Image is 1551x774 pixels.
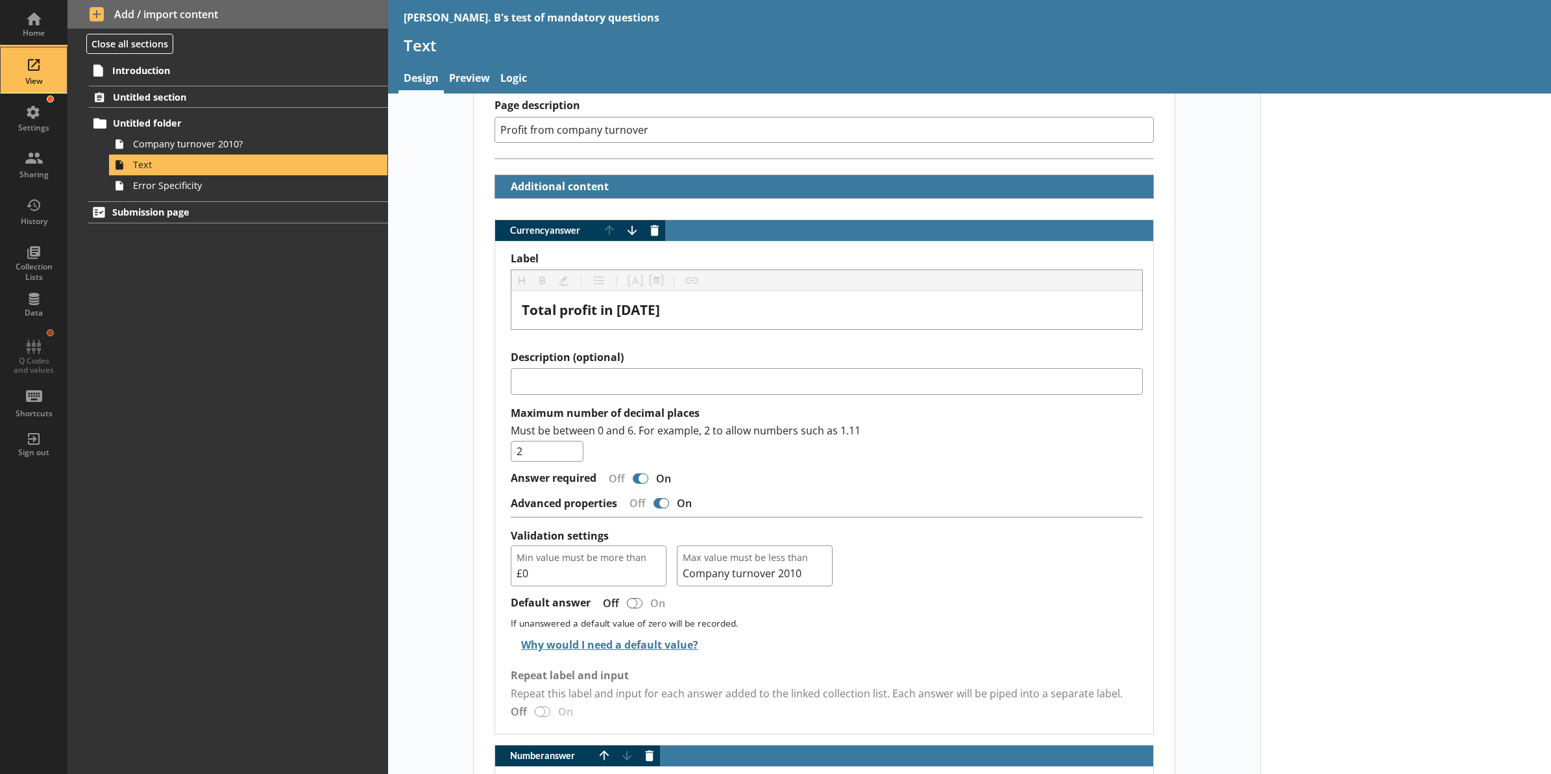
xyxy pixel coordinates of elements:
button: Why would I need a default value? [511,633,701,656]
label: Page description [495,99,1154,112]
span: Submission page [112,206,330,218]
div: Collection Lists [11,262,56,282]
div: Off [598,471,630,486]
div: [PERSON_NAME]. B's test of mandatory questions [404,10,659,25]
label: Advanced properties [511,497,617,510]
button: Min value must be more than£0 [511,545,666,586]
div: Off [592,596,624,610]
div: Settings [11,123,56,133]
button: Delete answer [644,220,665,241]
a: Submission page [88,201,388,223]
a: Design [398,66,444,94]
span: £0 [517,566,661,580]
div: Label [522,301,1132,319]
div: On [651,471,681,486]
button: Additional content [500,175,611,198]
a: Logic [495,66,532,94]
span: Company turnover 2010? [133,138,335,150]
button: Max value must be less thanCompany turnover 2010 [677,545,833,586]
label: Maximum number of decimal places [511,406,700,420]
a: Company turnover 2010? [109,134,387,155]
li: Untitled folderCompany turnover 2010?TextError Specificity [95,113,388,196]
a: Text [109,155,387,175]
button: Move answer down [622,220,642,241]
div: View [11,76,56,86]
div: Currency answer [495,219,1154,734]
button: Move answer up [594,745,615,766]
button: Close all sections [86,34,173,54]
div: If unanswered a default value of zero will be recorded. [511,617,1143,629]
span: Text [133,158,335,171]
div: Sign out [11,447,56,458]
label: Default answer [511,596,591,610]
span: Introduction [112,64,330,77]
div: On [645,596,676,610]
span: Untitled section [113,91,330,103]
li: Untitled sectionUntitled folderCompany turnover 2010?TextError Specificity [67,86,388,195]
span: Total profit in [DATE] [522,301,660,319]
a: Error Specificity [109,175,387,196]
span: Max value must be less than [683,551,827,564]
a: Untitled folder [89,113,387,134]
button: Delete answer [639,745,660,766]
label: Description (optional) [511,351,1143,364]
span: Error Specificity [133,179,335,192]
span: Currency answer [495,226,599,235]
a: Untitled section [89,86,387,108]
label: Answer required [511,471,596,485]
div: On [672,496,702,510]
a: Preview [444,66,495,94]
span: Add / import content [90,7,366,21]
span: Company turnover 2010 [683,566,827,580]
label: Label [511,252,1143,266]
span: Untitled folder [113,117,330,129]
div: Shortcuts [11,408,56,419]
div: Data [11,308,56,318]
label: Validation settings [511,529,609,543]
div: Off [619,496,651,510]
a: Introduction [88,60,388,81]
h1: Text [404,35,1536,55]
span: Min value must be more than [517,551,661,564]
div: Home [11,28,56,38]
div: History [11,216,56,227]
div: Sharing [11,169,56,180]
span: Number answer [495,751,594,760]
p: Must be between 0 and 6. For example, 2 to allow numbers such as 1.11 [511,423,1143,438]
